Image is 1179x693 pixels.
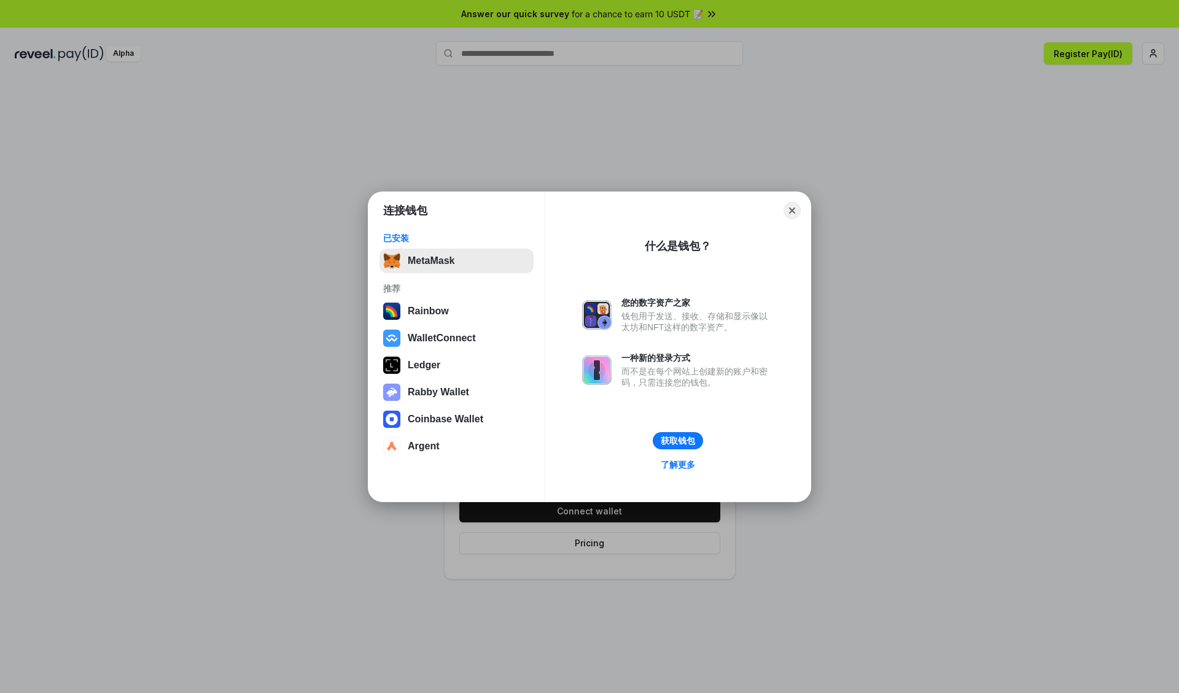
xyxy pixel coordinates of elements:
[621,366,774,388] div: 而不是在每个网站上创建新的账户和密码，只需连接您的钱包。
[383,303,400,320] img: svg+xml,%3Csvg%20width%3D%22120%22%20height%3D%22120%22%20viewBox%3D%220%200%20120%20120%22%20fil...
[379,380,534,405] button: Rabby Wallet
[408,387,469,398] div: Rabby Wallet
[653,457,702,473] a: 了解更多
[383,384,400,401] img: svg+xml,%3Csvg%20xmlns%3D%22http%3A%2F%2Fwww.w3.org%2F2000%2Fsvg%22%20fill%3D%22none%22%20viewBox...
[408,255,454,266] div: MetaMask
[379,407,534,432] button: Coinbase Wallet
[383,203,427,218] h1: 连接钱包
[582,355,612,385] img: svg+xml,%3Csvg%20xmlns%3D%22http%3A%2F%2Fwww.w3.org%2F2000%2Fsvg%22%20fill%3D%22none%22%20viewBox...
[621,297,774,308] div: 您的数字资产之家
[379,249,534,273] button: MetaMask
[621,311,774,333] div: 钱包用于发送、接收、存储和显示像以太坊和NFT这样的数字资产。
[383,330,400,347] img: svg+xml,%3Csvg%20width%3D%2228%22%20height%3D%2228%22%20viewBox%3D%220%200%2028%2028%22%20fill%3D...
[379,326,534,350] button: WalletConnect
[408,306,449,317] div: Rainbow
[383,357,400,374] img: svg+xml,%3Csvg%20xmlns%3D%22http%3A%2F%2Fwww.w3.org%2F2000%2Fsvg%22%20width%3D%2228%22%20height%3...
[784,202,801,219] button: Close
[645,239,711,254] div: 什么是钱包？
[379,434,534,459] button: Argent
[661,459,695,470] div: 了解更多
[383,233,530,244] div: 已安装
[408,414,483,425] div: Coinbase Wallet
[661,435,695,446] div: 获取钱包
[383,252,400,269] img: svg+xml,%3Csvg%20fill%3D%22none%22%20height%3D%2233%22%20viewBox%3D%220%200%2035%2033%22%20width%...
[379,299,534,323] button: Rainbow
[383,411,400,428] img: svg+xml,%3Csvg%20width%3D%2228%22%20height%3D%2228%22%20viewBox%3D%220%200%2028%2028%22%20fill%3D...
[653,432,703,449] button: 获取钱包
[379,353,534,377] button: Ledger
[621,352,774,363] div: 一种新的登录方式
[408,360,440,371] div: Ledger
[582,300,612,330] img: svg+xml,%3Csvg%20xmlns%3D%22http%3A%2F%2Fwww.w3.org%2F2000%2Fsvg%22%20fill%3D%22none%22%20viewBox...
[408,333,476,344] div: WalletConnect
[383,438,400,455] img: svg+xml,%3Csvg%20width%3D%2228%22%20height%3D%2228%22%20viewBox%3D%220%200%2028%2028%22%20fill%3D...
[383,283,530,294] div: 推荐
[408,441,440,452] div: Argent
